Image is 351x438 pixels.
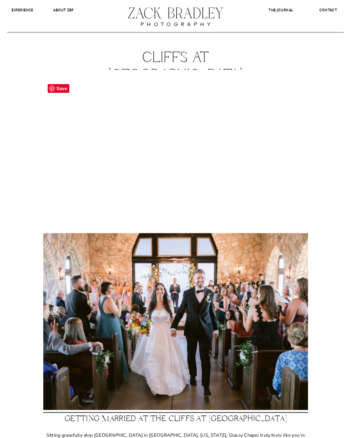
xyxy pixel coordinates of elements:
b: About ZBP [53,8,73,12]
h2: Getting Married at the Cliffs at [GEOGRAPHIC_DATA] [43,415,308,425]
h1: Cliffs at [GEOGRAPHIC_DATA] [73,49,277,85]
a: CONTACT [315,7,342,13]
a: Experience [7,7,38,13]
span: Save [48,84,69,93]
b: The Journal [269,8,293,12]
a: About ZBP [48,7,78,13]
b: CONTACT [319,8,337,12]
a: The Journal [264,7,297,13]
img: A newlywed couple smile broadly and hold hands as they exit their wedding at the Cliffs at Glassy... [43,233,308,409]
b: Experience [12,8,34,12]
